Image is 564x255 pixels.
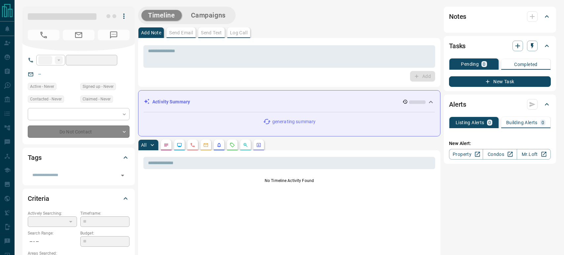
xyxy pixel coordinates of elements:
span: Claimed - Never [83,96,111,102]
button: New Task [449,76,551,87]
button: Open [118,171,127,180]
h2: Tasks [449,41,466,51]
p: Building Alerts [506,120,538,125]
div: Tags [28,150,130,165]
svg: Emails [203,142,208,148]
h2: Criteria [28,193,49,204]
p: 0 [542,120,544,125]
a: Condos [483,149,517,160]
p: New Alert: [449,140,551,147]
svg: Notes [164,142,169,148]
p: Budget: [80,230,130,236]
p: Add Note [141,30,161,35]
p: All [141,143,146,147]
p: 0 [488,120,491,125]
div: Notes [449,9,551,24]
p: Pending [461,62,479,66]
a: Mr.Loft [517,149,551,160]
h2: Tags [28,152,41,163]
h2: Alerts [449,99,466,110]
span: No Number [98,30,130,40]
button: Campaigns [184,10,232,21]
div: Criteria [28,191,130,206]
p: Search Range: [28,230,77,236]
div: Alerts [449,96,551,112]
span: No Number [28,30,59,40]
p: Timeframe: [80,210,130,216]
svg: Opportunities [243,142,248,148]
p: No Timeline Activity Found [143,178,435,184]
span: Active - Never [30,83,54,90]
p: generating summary [272,118,316,125]
div: Do Not Contact [28,126,130,138]
div: Activity Summary [144,96,435,108]
p: Activity Summary [152,98,190,105]
button: Timeline [141,10,182,21]
span: No Email [63,30,94,40]
svg: Agent Actions [256,142,261,148]
p: Listing Alerts [456,120,484,125]
svg: Requests [230,142,235,148]
span: Contacted - Never [30,96,62,102]
span: Signed up - Never [83,83,114,90]
p: Completed [514,62,538,67]
svg: Listing Alerts [216,142,222,148]
p: -- - -- [28,236,77,247]
p: 0 [483,62,485,66]
h2: Notes [449,11,466,22]
p: Actively Searching: [28,210,77,216]
svg: Calls [190,142,195,148]
div: Tasks [449,38,551,54]
a: Property [449,149,483,160]
a: -- [38,71,41,77]
svg: Lead Browsing Activity [177,142,182,148]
